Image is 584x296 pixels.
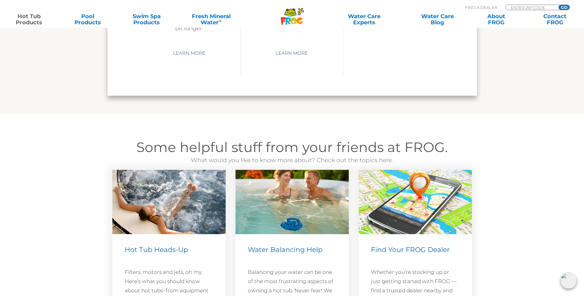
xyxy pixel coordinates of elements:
a: ContactFROG [532,13,578,26]
input: GO [558,5,570,10]
img: Find a Dealer Image (546 x 310 px) [359,170,472,234]
a: AboutFROG [473,13,519,26]
a: PoolProducts [65,13,111,26]
a: Swim SpaProducts [124,13,170,26]
input: Zip Code Form [510,5,552,10]
a: Hot TubProducts [6,13,52,26]
span: Water Balancing Help [248,246,323,254]
img: hot-tub-featured-image-1 [236,170,349,234]
a: Water CareBlog [414,13,460,26]
a: Fresh MineralWater∞ [183,13,240,26]
img: openIcon [561,273,577,289]
img: hot-tub-relaxing [112,170,226,234]
a: Learn More [268,48,315,59]
a: Water CareExperts [327,13,401,26]
span: Hot Tub Heads-Up [125,246,188,254]
span: Find Your FROG Dealer [371,246,450,254]
p: Find A Dealer [465,5,497,10]
a: Learn More [166,48,212,59]
sup: ∞ [219,18,222,23]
